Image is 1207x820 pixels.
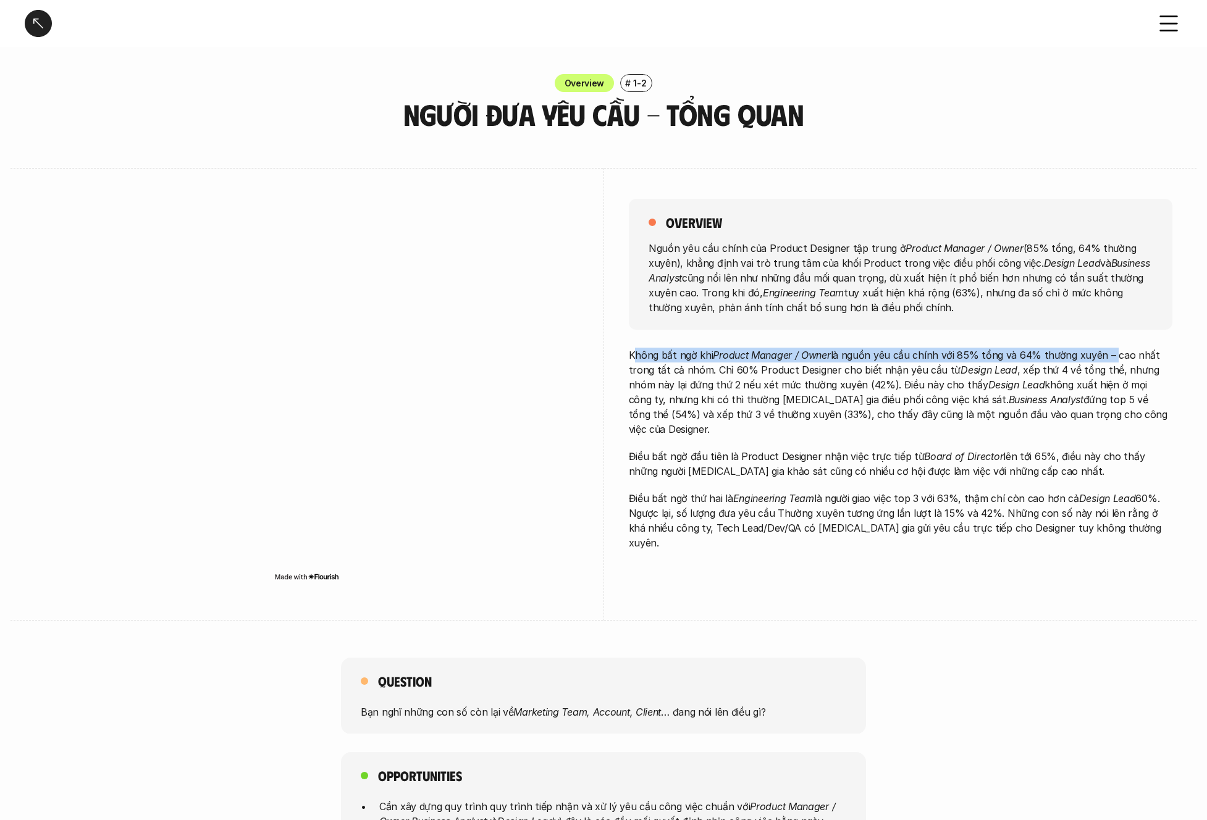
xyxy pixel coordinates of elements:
[1043,256,1100,269] em: Design Lead
[1079,492,1136,504] em: Design Lead
[35,199,579,569] iframe: Interactive or visual content
[733,492,814,504] em: Engineering Team
[1009,393,1083,406] em: Business Analyst
[649,256,1153,283] em: Business Analyst
[629,491,1172,550] p: Điều bất ngờ thứ hai là là người giao việc top 3 với 63%, thậm chí còn cao hơn cả 60%. Ngược lại,...
[378,767,462,784] h5: Opportunities
[649,240,1153,314] p: Nguồn yêu cầu chính của Product Designer tập trung ở (85% tổng, 64% thường xuyên), khẳng định vai...
[906,241,1023,254] em: Product Manager / Owner
[513,705,661,717] em: Marketing Team, Account, Client
[274,572,339,582] img: Made with Flourish
[633,77,646,90] p: 1-2
[961,364,1017,376] em: Design Lead
[988,379,1045,391] em: Design Lead
[666,214,722,231] h5: overview
[565,77,605,90] p: Overview
[713,349,830,361] em: Product Manager / Owner
[625,78,631,88] h6: #
[629,449,1172,479] p: Điều bất ngờ đầu tiên là Product Designer nhận việc trực tiếp từ lên tới 65%, điều này cho thấy n...
[378,672,432,690] h5: Question
[361,704,846,719] p: Bạn nghĩ những con số còn lại về … đang nói lên điều gì?
[629,348,1172,437] p: Không bất ngờ khi là nguồn yêu cầu chính với 85% tổng và 64% thường xuyên – cao nhất trong tất cả...
[762,286,843,298] em: Engineering Team
[924,450,1003,462] em: Board of Director
[341,98,866,131] h3: Người đưa yêu cầu - Tổng quan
